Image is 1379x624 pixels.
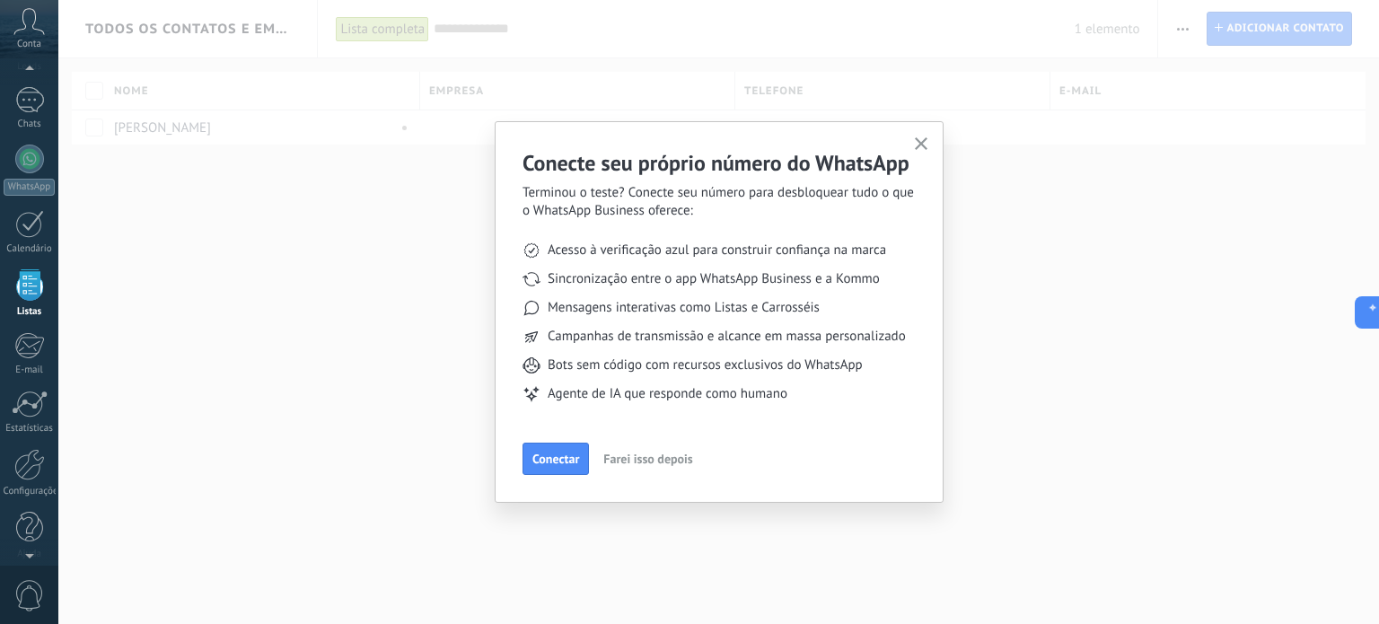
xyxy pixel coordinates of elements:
div: Estatísticas [4,423,56,435]
div: WhatsApp [4,179,55,196]
button: Farei isso depois [595,445,700,472]
span: Campanhas de transmissão e alcance em massa personalizado [548,328,906,346]
div: Configurações [4,486,56,497]
div: Calendário [4,243,56,255]
span: Conta [17,39,41,50]
span: Sincronização entre o app WhatsApp Business e a Kommo [548,270,880,288]
h2: Conecte seu próprio número do WhatsApp [523,149,916,177]
div: Chats [4,119,56,130]
span: Terminou o teste? Conecte seu número para desbloquear tudo o que o WhatsApp Business oferece: [523,184,916,220]
span: Conectar [532,453,579,465]
span: Mensagens interativas como Listas e Carrosséis [548,299,820,317]
span: Farei isso depois [603,453,692,465]
div: E-mail [4,365,56,376]
div: Listas [4,306,56,318]
span: Bots sem código com recursos exclusivos do WhatsApp [548,356,863,374]
span: Agente de IA que responde como humano [548,385,787,403]
span: Acesso à verificação azul para construir confiança na marca [548,242,886,259]
button: Conectar [523,443,589,475]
